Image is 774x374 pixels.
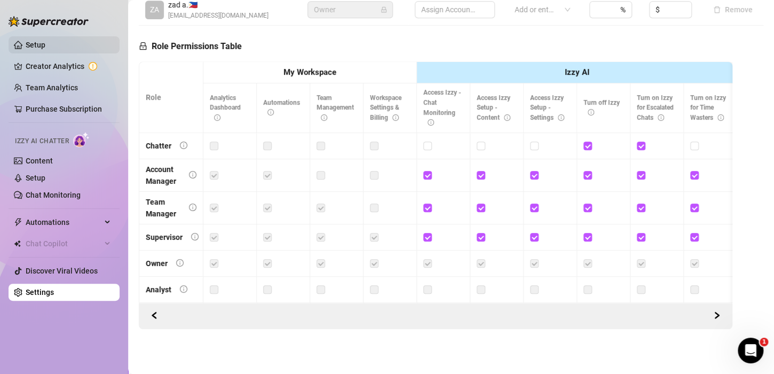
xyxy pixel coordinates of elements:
[760,338,768,346] span: 1
[14,240,21,247] img: Chat Copilot
[709,3,757,16] button: Remove
[26,174,45,182] a: Setup
[267,109,274,115] span: info-circle
[139,40,242,53] h5: Role Permissions Table
[428,119,434,126] span: info-circle
[189,171,196,178] span: info-circle
[146,140,171,152] div: Chatter
[146,284,171,295] div: Analyst
[423,89,461,127] span: Access Izzy - Chat Monitoring
[26,58,111,75] a: Creator Analytics exclamation-circle
[26,288,54,297] a: Settings
[717,114,724,121] span: info-circle
[146,163,180,187] div: Account Manager
[392,114,399,121] span: info-circle
[588,109,594,115] span: info-circle
[168,11,268,21] span: [EMAIL_ADDRESS][DOMAIN_NAME]
[565,67,589,77] strong: Izzy AI
[210,94,241,122] span: Analytics Dashboard
[708,307,725,324] button: Scroll Backward
[314,2,386,18] span: Owner
[150,4,159,15] span: ZA
[283,67,336,77] strong: My Workspace
[658,114,664,121] span: info-circle
[26,214,101,231] span: Automations
[477,94,510,122] span: Access Izzy Setup - Content
[26,267,98,275] a: Discover Viral Videos
[317,94,354,122] span: Team Management
[26,83,78,92] a: Team Analytics
[73,132,90,147] img: AI Chatter
[180,142,187,149] span: info-circle
[151,311,158,319] span: left
[26,191,81,199] a: Chat Monitoring
[189,204,196,211] span: info-circle
[15,136,69,146] span: Izzy AI Chatter
[321,114,327,121] span: info-circle
[690,94,726,122] span: Turn on Izzy for Time Wasters
[146,307,163,324] button: Scroll Forward
[504,114,510,121] span: info-circle
[180,285,187,293] span: info-circle
[637,94,674,122] span: Turn on Izzy for Escalated Chats
[9,16,89,27] img: logo-BBDzfeDw.svg
[713,311,721,319] span: right
[26,157,53,165] a: Content
[146,196,180,220] div: Team Manager
[530,94,564,122] span: Access Izzy Setup - Settings
[381,6,387,13] span: lock
[26,41,45,49] a: Setup
[139,42,147,50] span: lock
[146,231,183,243] div: Supervisor
[14,218,22,227] span: thunderbolt
[139,62,203,133] th: Role
[214,114,220,121] span: info-circle
[583,99,620,116] span: Turn off Izzy
[146,258,168,269] div: Owner
[191,233,199,240] span: info-circle
[176,259,184,267] span: info-circle
[738,338,763,363] iframe: Intercom live chat
[26,235,101,252] span: Chat Copilot
[26,105,102,113] a: Purchase Subscription
[558,114,564,121] span: info-circle
[263,99,300,116] span: Automations
[370,94,401,122] span: Workspace Settings & Billing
